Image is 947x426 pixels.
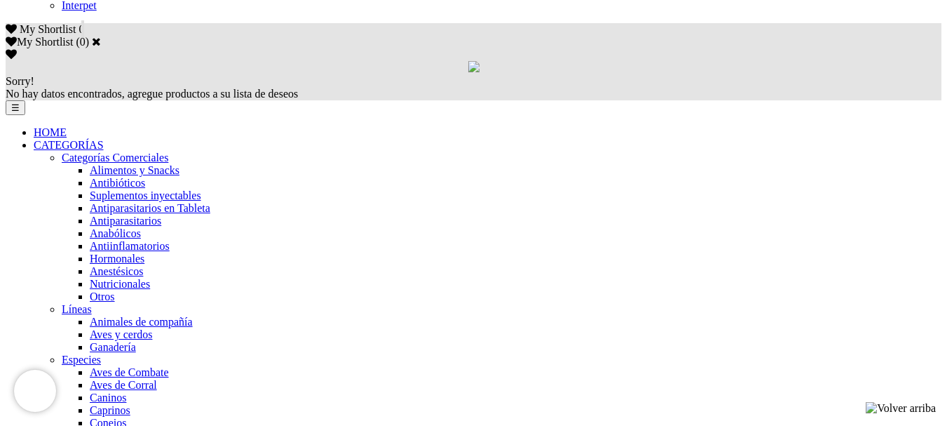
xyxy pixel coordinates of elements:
[14,370,56,412] iframe: Brevo live chat
[90,278,150,290] a: Nutricionales
[90,189,201,201] a: Suplementos inyectables
[76,36,89,48] span: ( )
[34,139,104,151] a: CATEGORÍAS
[62,152,168,164] a: Categorías Comerciales
[80,36,86,48] label: 0
[34,126,67,138] a: HOME
[92,36,101,47] a: Cerrar
[90,328,152,340] a: Aves y cerdos
[62,303,92,315] a: Líneas
[90,253,144,265] a: Hormonales
[90,341,136,353] a: Ganadería
[90,379,157,391] a: Aves de Corral
[90,240,170,252] a: Antiinflamatorios
[90,177,145,189] a: Antibióticos
[90,392,126,404] a: Caninos
[90,404,130,416] a: Caprinos
[90,366,169,378] a: Aves de Combate
[90,202,210,214] a: Antiparasitarios en Tableta
[20,23,76,35] span: My Shortlist
[79,23,84,35] span: 0
[90,316,193,328] a: Animales de compañía
[90,291,115,302] a: Otros
[62,354,101,366] a: Especies
[6,36,73,48] label: My Shortlist
[90,265,143,277] a: Anestésicos
[90,227,141,239] a: Anabólicos
[6,100,25,115] button: ☰
[6,75,941,100] div: No hay datos encontrados, agregue productos a su lista de deseos
[866,402,936,415] img: Volver arriba
[90,215,161,227] a: Antiparasitarios
[90,164,179,176] a: Alimentos y Snacks
[468,61,479,72] img: loading.gif
[6,75,34,87] span: Sorry!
